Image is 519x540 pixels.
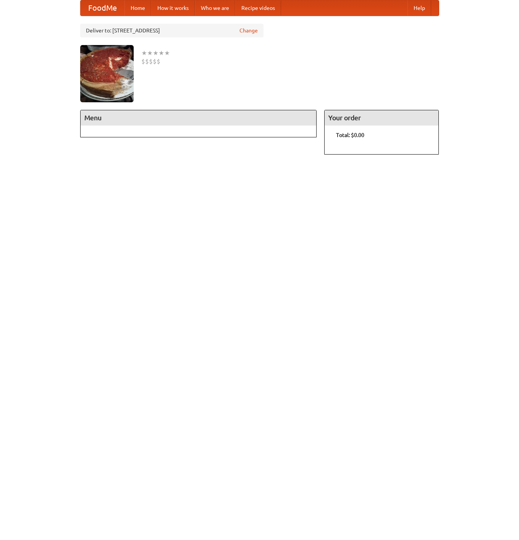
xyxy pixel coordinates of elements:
a: Who we are [195,0,235,16]
a: Help [407,0,431,16]
a: Change [239,27,258,34]
a: Recipe videos [235,0,281,16]
li: $ [149,57,153,66]
li: ★ [158,49,164,57]
li: $ [141,57,145,66]
a: FoodMe [81,0,124,16]
a: Home [124,0,151,16]
li: ★ [164,49,170,57]
li: ★ [147,49,153,57]
div: Deliver to: [STREET_ADDRESS] [80,24,264,37]
li: $ [157,57,160,66]
h4: Menu [81,110,317,126]
b: Total: $0.00 [336,132,364,138]
a: How it works [151,0,195,16]
img: angular.jpg [80,45,134,102]
li: ★ [153,49,158,57]
h4: Your order [325,110,438,126]
li: ★ [141,49,147,57]
li: $ [145,57,149,66]
li: $ [153,57,157,66]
